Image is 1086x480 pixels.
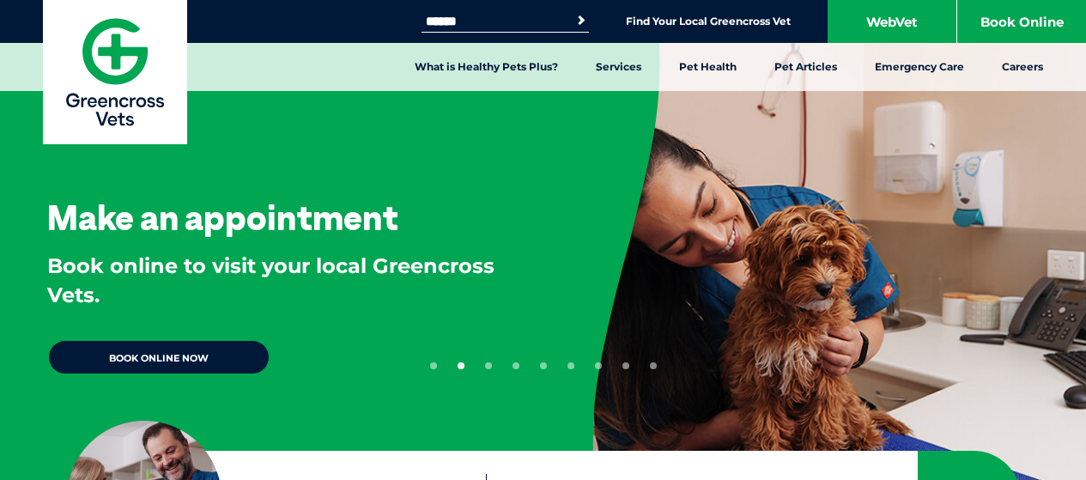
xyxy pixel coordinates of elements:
[47,339,270,375] a: BOOK ONLINE NOW
[856,43,983,91] a: Emergency Care
[458,362,464,369] button: 2 of 9
[983,43,1062,91] a: Careers
[540,362,547,369] button: 5 of 9
[396,43,577,91] a: What is Healthy Pets Plus?
[567,362,574,369] button: 6 of 9
[47,252,537,309] p: Book online to visit your local Greencross Vets.
[626,15,791,28] a: Find Your Local Greencross Vet
[660,43,755,91] a: Pet Health
[513,362,519,369] button: 4 of 9
[755,43,856,91] a: Pet Articles
[577,43,660,91] a: Services
[650,362,657,369] button: 9 of 9
[485,362,492,369] button: 3 of 9
[47,200,398,234] h3: Make an appointment
[430,362,437,369] button: 1 of 9
[622,362,629,369] button: 8 of 9
[573,12,590,29] button: Search
[595,362,602,369] button: 7 of 9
